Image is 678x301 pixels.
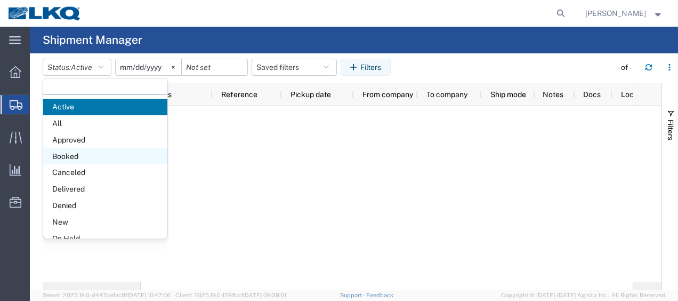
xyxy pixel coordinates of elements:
span: Client: 2025.19.0-129fbcf [175,292,286,298]
span: From company [362,90,413,99]
a: Support [340,292,367,298]
button: Filters [341,59,391,76]
h4: Shipment Manager [43,27,142,53]
span: Robert Benette [585,7,646,19]
span: Docs [583,90,601,99]
span: [DATE] 10:47:06 [127,292,171,298]
span: Booked [43,148,167,165]
button: Status:Active [43,59,111,76]
span: [DATE] 09:39:01 [243,292,286,298]
span: Filters [666,120,675,140]
span: Reference [221,90,257,99]
span: All [43,115,167,132]
button: Saved filters [252,59,337,76]
img: logo [7,5,82,21]
input: Not set [116,59,181,75]
span: New [43,214,167,231]
span: Denied [43,197,167,214]
span: Copyright © [DATE]-[DATE] Agistix Inc., All Rights Reserved [501,291,665,300]
span: Server: 2025.19.0-d447cefac8f [43,292,171,298]
a: Feedback [366,292,393,298]
span: Approved [43,132,167,148]
span: To company [426,90,467,99]
input: Not set [182,59,247,75]
span: On Hold [43,231,167,247]
span: Notes [543,90,563,99]
span: Location [621,90,651,99]
span: Ship mode [490,90,526,99]
button: [PERSON_NAME] [585,7,664,20]
span: Delivered [43,181,167,197]
div: - of - [618,62,636,73]
span: Active [43,99,167,115]
span: Active [71,63,92,72]
span: Pickup date [290,90,331,99]
span: Canceled [43,164,167,181]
